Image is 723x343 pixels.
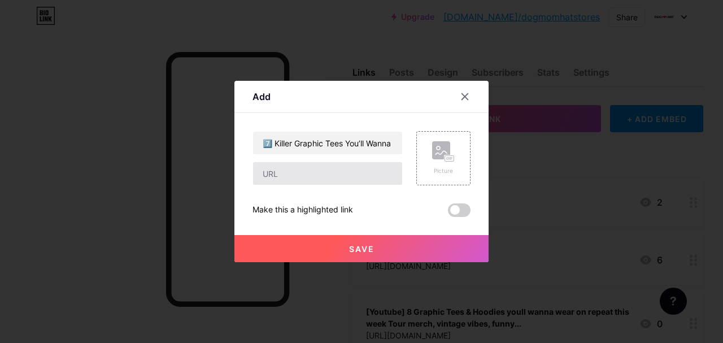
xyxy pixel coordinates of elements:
[349,244,374,254] span: Save
[252,203,353,217] div: Make this a highlighted link
[252,90,271,103] div: Add
[253,132,402,154] input: Title
[253,162,402,185] input: URL
[432,167,455,175] div: Picture
[234,235,489,262] button: Save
